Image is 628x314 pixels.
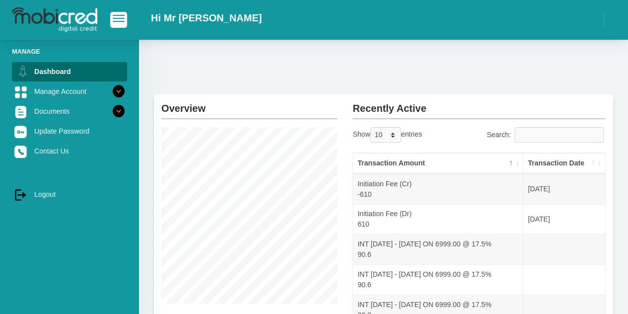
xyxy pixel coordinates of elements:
[151,12,262,24] h2: Hi Mr [PERSON_NAME]
[12,47,127,56] li: Manage
[523,204,605,235] td: [DATE]
[353,264,523,295] td: INT [DATE] - [DATE] ON 6999.00 @ 17.5% 90.6
[487,127,606,143] label: Search:
[523,153,605,174] th: Transaction Date: activate to sort column ascending
[12,7,97,32] img: logo-mobicred.svg
[352,127,421,143] label: Show entries
[12,102,127,121] a: Documents
[353,234,523,264] td: INT [DATE] - [DATE] ON 6999.00 @ 17.5% 90.6
[12,142,127,160] a: Contact Us
[370,127,401,143] select: Showentries
[12,122,127,141] a: Update Password
[353,204,523,235] td: Initiation Fee (Dr) 610
[523,174,605,204] td: [DATE]
[161,94,338,114] h2: Overview
[353,153,523,174] th: Transaction Amount: activate to sort column descending
[352,94,606,114] h2: Recently Active
[12,185,127,204] a: Logout
[12,62,127,81] a: Dashboard
[12,82,127,101] a: Manage Account
[514,127,604,143] input: Search:
[353,174,523,204] td: Initiation Fee (Cr) -610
